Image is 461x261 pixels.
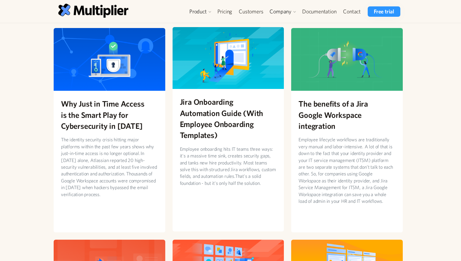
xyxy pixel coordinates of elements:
div: Company [266,6,299,17]
div: Product [186,6,214,17]
a: Why Just in Time Access is the Smart Play for Cybersecurity in [DATE]The identity security crisis... [54,28,165,232]
a: The benefits of a Jira Google Workspace integrationEmployee lifecycle workflows are traditionally... [291,28,403,232]
p: The identity security crisis hitting major platforms within the past few years shows why just-in-... [61,136,158,198]
h2: Why Just in Time Access is the Smart Play for Cybersecurity in [DATE] [61,98,158,131]
a: Jira Onboarding Automation Guide (With Employee Onboarding Templates)Employee onboarding hits IT ... [173,26,284,231]
a: Contact [340,6,364,17]
p: Employee onboarding hits IT teams three ways: it's a massive time sink, creates security gaps, an... [180,146,277,186]
a: Free trial [368,6,400,17]
p: Employee lifecycle workflows are traditionally very manual and labor-intensive. A lot of that is ... [298,136,395,204]
a: Documentation [299,6,340,17]
img: The benefits of a Jira Google Workspace integration [291,28,403,91]
img: Jira Onboarding Automation Guide (With Employee Onboarding Templates) [173,26,284,89]
a: Pricing [214,6,236,17]
img: Why Just in Time Access is the Smart Play for Cybersecurity in 2025 [54,28,165,91]
div: Product [189,8,207,15]
h2: Jira Onboarding Automation Guide (With Employee Onboarding Templates) [180,96,277,141]
a: Customers [235,6,266,17]
h2: The benefits of a Jira Google Workspace integration [298,98,395,131]
div: Company [270,8,291,15]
